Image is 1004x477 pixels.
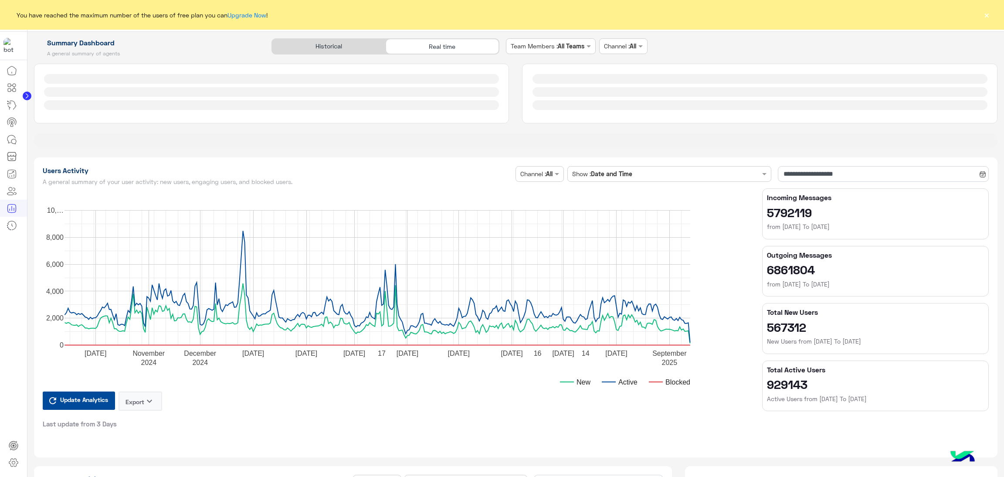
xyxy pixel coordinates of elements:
svg: A chart. [43,188,747,398]
h1: Users Activity [43,166,512,175]
text: [DATE] [396,350,418,357]
text: [DATE] [501,350,522,357]
span: You have reached the maximum number of the users of free plan you can ! [17,10,268,20]
text: [DATE] [242,350,264,357]
h5: Total Active Users [767,365,984,374]
h2: 6861804 [767,262,984,276]
h6: Active Users from [DATE] To [DATE] [767,395,984,403]
text: Active [618,378,638,386]
text: 17 [378,350,386,357]
button: Exportkeyboard_arrow_down [119,392,162,411]
h6: from [DATE] To [DATE] [767,280,984,289]
text: 10,… [47,207,63,214]
text: 16 [533,350,541,357]
h5: Total New Users [767,308,984,317]
text: [DATE] [552,350,574,357]
h5: Outgoing Messages [767,251,984,259]
span: Update Analytics [58,394,110,405]
text: 2024 [141,359,156,366]
img: 1403182699927242 [3,38,19,54]
text: 6,000 [46,261,63,268]
text: December [184,350,216,357]
text: 0 [60,341,64,349]
text: New [577,378,590,386]
h2: 5792119 [767,205,984,219]
h2: 929143 [767,377,984,391]
button: × [982,10,991,19]
i: keyboard_arrow_down [144,396,155,406]
text: [DATE] [605,350,627,357]
h5: Incoming Messages [767,193,984,202]
text: [DATE] [85,350,106,357]
img: hulul-logo.png [947,442,978,473]
button: Update Analytics [43,392,115,410]
h2: 567312 [767,320,984,334]
span: Last update from 3 Days [43,419,117,428]
text: Blocked [665,378,690,386]
text: 2024 [192,359,208,366]
text: [DATE] [295,350,317,357]
text: 8,000 [46,234,63,241]
text: September [652,350,687,357]
h6: from [DATE] To [DATE] [767,222,984,231]
a: Upgrade Now [227,11,266,19]
text: 14 [581,350,589,357]
h6: New Users from [DATE] To [DATE] [767,337,984,346]
text: 2025 [661,359,677,366]
text: November [132,350,165,357]
h5: A general summary of your user activity: new users, engaging users, and blocked users. [43,178,512,185]
text: [DATE] [448,350,469,357]
text: 4,000 [46,288,63,295]
text: 2,000 [46,314,63,322]
text: [DATE] [343,350,365,357]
